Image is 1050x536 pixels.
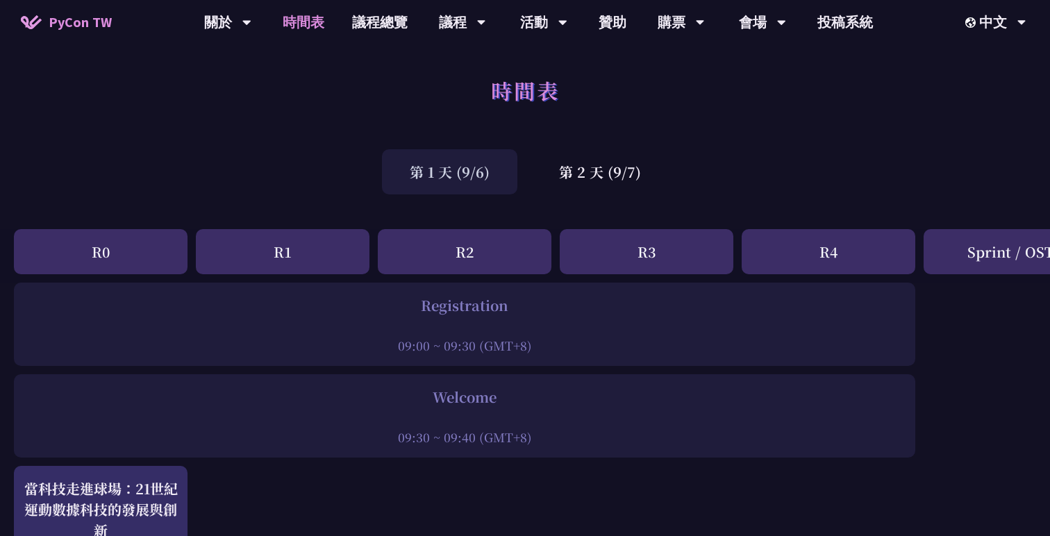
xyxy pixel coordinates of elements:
[382,149,517,194] div: 第 1 天 (9/6)
[491,69,560,111] h1: 時間表
[49,12,112,33] span: PyCon TW
[21,15,42,29] img: Home icon of PyCon TW 2025
[378,229,551,274] div: R2
[21,337,908,354] div: 09:00 ~ 09:30 (GMT+8)
[14,229,187,274] div: R0
[560,229,733,274] div: R3
[21,428,908,446] div: 09:30 ~ 09:40 (GMT+8)
[21,387,908,408] div: Welcome
[742,229,915,274] div: R4
[7,5,126,40] a: PyCon TW
[965,17,979,28] img: Locale Icon
[531,149,669,194] div: 第 2 天 (9/7)
[196,229,369,274] div: R1
[21,295,908,316] div: Registration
